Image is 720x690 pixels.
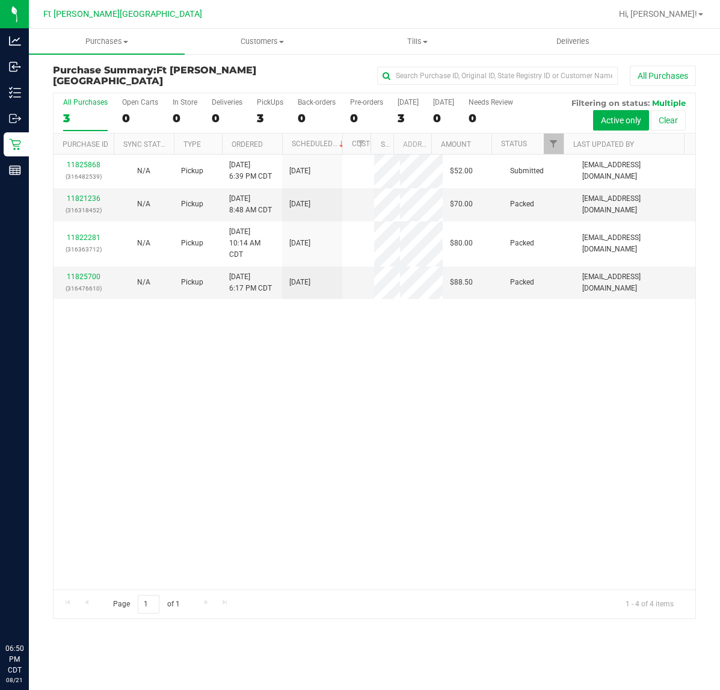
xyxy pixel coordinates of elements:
div: In Store [173,98,197,106]
span: Not Applicable [137,239,150,247]
a: Customers [185,29,340,54]
button: N/A [137,238,150,249]
iframe: Resource center [12,594,48,630]
a: Filter [351,134,371,154]
div: 3 [257,111,283,125]
div: Deliveries [212,98,242,106]
button: N/A [137,199,150,210]
p: 08/21 [5,676,23,685]
span: 1 - 4 of 4 items [616,595,683,613]
a: Purchase ID [63,140,108,149]
inline-svg: Outbound [9,112,21,125]
span: [DATE] 6:39 PM CDT [229,159,272,182]
a: 11822281 [67,233,100,242]
button: Clear [651,110,686,131]
p: (316476610) [61,283,106,294]
a: Deliveries [496,29,651,54]
a: Status [501,140,527,148]
span: Packed [510,277,534,288]
p: (316318452) [61,205,106,216]
div: All Purchases [63,98,108,106]
a: 11825868 [67,161,100,169]
div: 0 [469,111,513,125]
span: [EMAIL_ADDRESS][DOMAIN_NAME] [582,232,688,255]
button: Active only [593,110,649,131]
span: $52.00 [450,165,473,177]
div: PickUps [257,98,283,106]
h3: Purchase Summary: [53,65,267,86]
span: [DATE] [289,165,310,177]
a: Tills [340,29,496,54]
a: Amount [441,140,471,149]
th: Address [393,134,431,155]
a: 11821236 [67,194,100,203]
span: Packed [510,238,534,249]
div: 0 [173,111,197,125]
span: [DATE] [289,199,310,210]
a: Ordered [232,140,263,149]
a: State Registry ID [381,140,444,149]
div: 3 [398,111,419,125]
span: [EMAIL_ADDRESS][DOMAIN_NAME] [582,271,688,294]
div: [DATE] [433,98,454,106]
span: Packed [510,199,534,210]
a: 11825700 [67,273,100,281]
span: [DATE] 10:14 AM CDT [229,226,275,261]
span: $70.00 [450,199,473,210]
inline-svg: Retail [9,138,21,150]
span: Ft [PERSON_NAME][GEOGRAPHIC_DATA] [43,9,202,19]
span: Customers [185,36,340,47]
div: 0 [433,111,454,125]
input: 1 [138,595,159,614]
span: Pickup [181,277,203,288]
span: [DATE] 6:17 PM CDT [229,271,272,294]
span: [EMAIL_ADDRESS][DOMAIN_NAME] [582,159,688,182]
span: Tills [340,36,495,47]
span: Pickup [181,165,203,177]
div: [DATE] [398,98,419,106]
span: Purchases [29,36,185,47]
span: Not Applicable [137,167,150,175]
span: Deliveries [540,36,606,47]
inline-svg: Inventory [9,87,21,99]
span: [DATE] [289,277,310,288]
span: Not Applicable [137,278,150,286]
div: 0 [122,111,158,125]
span: [DATE] 8:48 AM CDT [229,193,272,216]
span: $80.00 [450,238,473,249]
div: 3 [63,111,108,125]
a: Purchases [29,29,185,54]
div: 0 [350,111,383,125]
span: Page of 1 [103,595,189,614]
a: Last Updated By [573,140,634,149]
div: 0 [298,111,336,125]
span: $88.50 [450,277,473,288]
span: Ft [PERSON_NAME][GEOGRAPHIC_DATA] [53,64,256,87]
button: N/A [137,165,150,177]
button: N/A [137,277,150,288]
div: 0 [212,111,242,125]
inline-svg: Analytics [9,35,21,47]
div: Back-orders [298,98,336,106]
a: Sync Status [123,140,170,149]
div: Needs Review [469,98,513,106]
div: Open Carts [122,98,158,106]
span: Hi, [PERSON_NAME]! [619,9,697,19]
span: Pickup [181,238,203,249]
button: All Purchases [630,66,696,86]
span: Pickup [181,199,203,210]
inline-svg: Inbound [9,61,21,73]
inline-svg: Reports [9,164,21,176]
a: Scheduled [292,140,346,148]
span: Multiple [652,98,686,108]
span: Submitted [510,165,544,177]
a: Type [183,140,201,149]
a: Filter [544,134,564,154]
span: [DATE] [289,238,310,249]
span: [EMAIL_ADDRESS][DOMAIN_NAME] [582,193,688,216]
p: (316482539) [61,171,106,182]
input: Search Purchase ID, Original ID, State Registry ID or Customer Name... [377,67,618,85]
p: 06:50 PM CDT [5,643,23,676]
span: Not Applicable [137,200,150,208]
span: Filtering on status: [571,98,650,108]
